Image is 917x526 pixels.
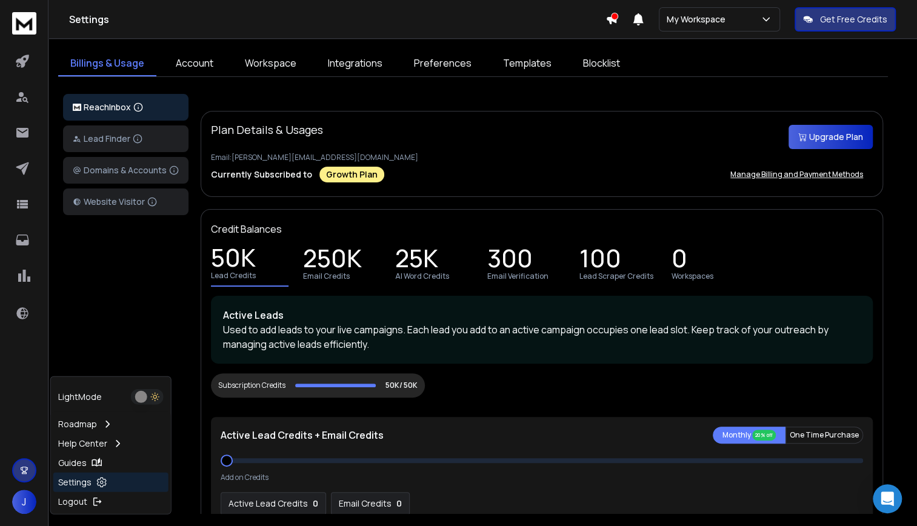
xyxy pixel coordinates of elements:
p: Email Verification [487,271,549,281]
p: Lead Scraper Credits [579,271,653,281]
p: 300 [487,252,533,269]
button: Monthly 20% off [713,427,785,444]
p: 100 [579,252,621,269]
button: Lead Finder [63,125,188,152]
button: Manage Billing and Payment Methods [721,162,873,187]
p: Help Center [58,438,107,450]
p: Add on Credits [221,473,268,482]
p: Roadmap [58,418,97,430]
div: 20% off [752,430,776,441]
a: Preferences [402,51,484,76]
p: Settings [58,476,92,488]
p: Active Lead Credits + Email Credits [221,428,384,442]
p: 25K [395,252,438,269]
p: Guides [58,457,87,469]
button: J [12,490,36,514]
p: 0 [396,498,402,510]
a: Workspace [233,51,308,76]
p: My Workspace [667,13,730,25]
p: Email Credits [303,271,350,281]
img: logo [73,104,81,112]
button: ReachInbox [63,94,188,121]
p: Currently Subscribed to [211,168,312,181]
p: 0 [672,252,687,269]
p: Get Free Credits [820,13,887,25]
p: Plan Details & Usages [211,121,323,138]
div: Subscription Credits [218,381,285,390]
p: Email: [PERSON_NAME][EMAIL_ADDRESS][DOMAIN_NAME] [211,153,873,162]
p: Active Leads [223,308,861,322]
a: Account [164,51,225,76]
img: logo [12,12,36,35]
button: Domains & Accounts [63,157,188,184]
p: Lead Credits [211,271,256,281]
p: 50K/ 50K [385,381,418,390]
p: 50K [211,251,256,268]
button: Get Free Credits [795,7,896,32]
button: One Time Purchase [785,427,863,444]
div: Growth Plan [319,167,384,182]
a: Billings & Usage [58,51,156,76]
p: Manage Billing and Payment Methods [730,170,863,179]
p: 0 [313,498,318,510]
a: Guides [53,453,168,473]
h1: Settings [69,12,605,27]
div: Open Intercom Messenger [873,484,902,513]
p: Used to add leads to your live campaigns. Each lead you add to an active campaign occupies one le... [223,322,861,351]
a: Roadmap [53,414,168,434]
p: Credit Balances [211,222,282,236]
p: Email Credits [339,498,392,510]
p: Light Mode [58,391,102,403]
p: 250K [303,252,362,269]
button: Upgrade Plan [789,125,873,149]
a: Templates [491,51,564,76]
p: Active Lead Credits [228,498,308,510]
a: Settings [53,473,168,492]
a: Blocklist [571,51,632,76]
p: AI Word Credits [395,271,449,281]
p: Logout [58,496,87,508]
a: Integrations [316,51,395,76]
a: Help Center [53,434,168,453]
p: Workspaces [672,271,713,281]
button: Website Visitor [63,188,188,215]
